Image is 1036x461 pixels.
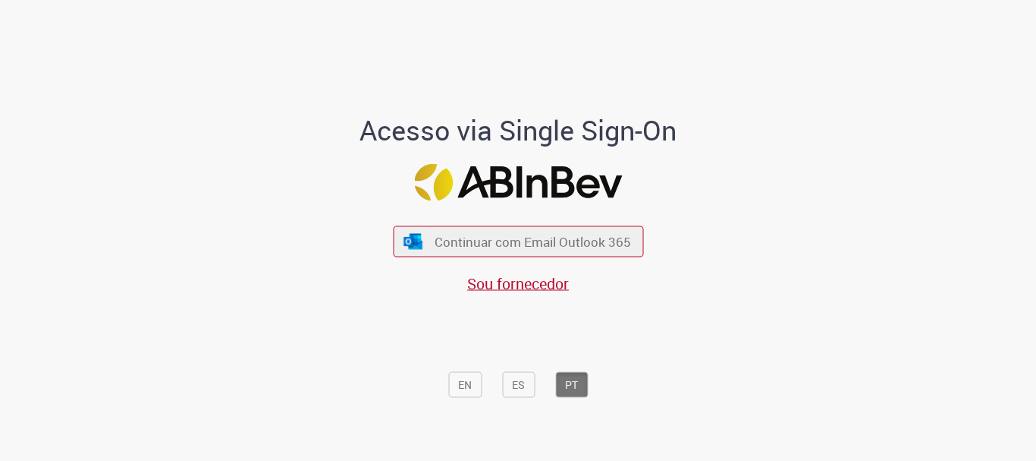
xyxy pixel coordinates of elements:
a: Sou fornecedor [467,273,569,294]
button: PT [555,372,588,398]
span: Continuar com Email Outlook 365 [435,233,631,251]
img: Logo ABInBev [414,164,622,201]
button: EN [448,372,482,398]
img: ícone Azure/Microsoft 360 [403,233,424,249]
button: ícone Azure/Microsoft 360 Continuar com Email Outlook 365 [393,226,643,257]
h1: Acesso via Single Sign-On [308,115,729,146]
button: ES [502,372,535,398]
